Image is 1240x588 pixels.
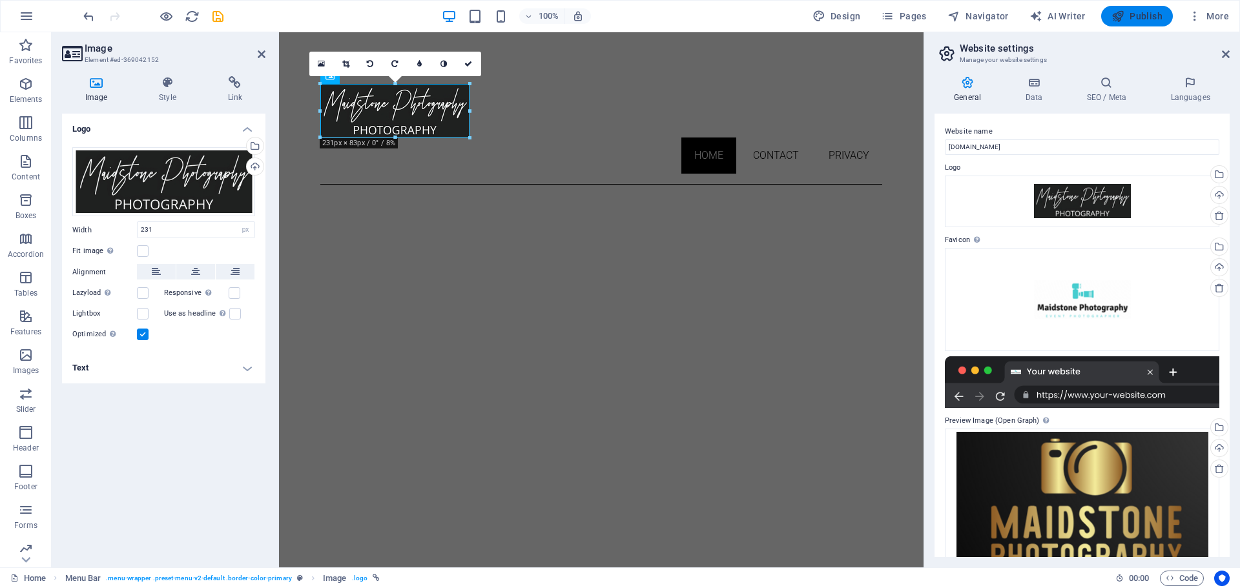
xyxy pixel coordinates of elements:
[65,571,101,586] span: Click to select. Double-click to edit
[81,8,96,24] button: undo
[72,147,255,217] div: djlogo-MB9htQ2ZKmEJkugEBXQVDA.jpeg
[323,571,346,586] span: Click to select. Double-click to edit
[1188,10,1229,23] span: More
[960,54,1204,66] h3: Manage your website settings
[942,6,1014,26] button: Navigator
[572,10,584,22] i: On resize automatically adjust zoom level to fit chosen device.
[9,56,42,66] p: Favorites
[72,285,137,301] label: Lazyload
[408,52,432,76] a: Blur
[373,574,380,582] i: This element is linked
[457,52,481,76] a: Confirm ( Ctrl ⏎ )
[297,574,303,582] i: This element is a customizable preset
[10,327,41,337] p: Features
[65,571,380,586] nav: breadcrumb
[358,52,383,76] a: Rotate left 90°
[185,9,200,24] i: Reload page
[947,10,1009,23] span: Navigator
[106,571,291,586] span: . menu-wrapper .preset-menu-v2-default .border-color-primary
[85,43,265,54] h2: Image
[1029,10,1086,23] span: AI Writer
[1166,571,1198,586] span: Code
[10,133,42,143] p: Columns
[72,306,137,321] label: Lightbox
[432,52,457,76] a: Greyscale
[14,288,37,298] p: Tables
[12,172,40,182] p: Content
[14,482,37,492] p: Footer
[1115,571,1150,586] h6: Session time
[72,265,137,280] label: Alignment
[1111,10,1162,23] span: Publish
[210,8,225,24] button: save
[1138,573,1140,583] span: :
[8,249,44,259] p: Accordion
[136,76,204,103] h4: Style
[164,285,229,301] label: Responsive
[1024,6,1091,26] button: AI Writer
[960,43,1230,54] h2: Website settings
[352,571,367,586] span: . logo
[10,94,43,105] p: Elements
[164,306,229,321] label: Use as headline
[62,352,265,383] h4: Text
[16,404,36,414] p: Slider
[539,8,559,24] h6: 100%
[945,124,1219,139] label: Website name
[14,520,37,531] p: Forms
[81,9,96,24] i: Undo: Change colors (Ctrl+Z)
[945,176,1219,227] div: djlogo-MB9htQ2ZKmEJkugEBXQVDA.jpeg
[62,114,265,137] h4: Logo
[13,443,39,453] p: Header
[72,327,137,342] label: Optimized
[1214,571,1230,586] button: Usercentrics
[15,210,37,221] p: Boxes
[807,6,866,26] button: Design
[205,76,265,103] h4: Link
[158,8,174,24] button: Click here to leave preview mode and continue editing
[945,248,1219,351] div: logo.png
[935,76,1006,103] h4: General
[519,8,565,24] button: 100%
[62,76,136,103] h4: Image
[383,52,408,76] a: Rotate right 90°
[1183,6,1234,26] button: More
[1129,571,1149,586] span: 00 00
[72,227,137,234] label: Width
[85,54,240,66] h3: Element #ed-369042152
[1160,571,1204,586] button: Code
[812,10,861,23] span: Design
[945,232,1219,248] label: Favicon
[13,365,39,376] p: Images
[876,6,931,26] button: Pages
[334,52,358,76] a: Crop mode
[881,10,926,23] span: Pages
[945,160,1219,176] label: Logo
[1067,76,1151,103] h4: SEO / Meta
[945,413,1219,429] label: Preview Image (Open Graph)
[1151,76,1230,103] h4: Languages
[1101,6,1173,26] button: Publish
[1006,76,1067,103] h4: Data
[211,9,225,24] i: Save (Ctrl+S)
[309,52,334,76] a: Select files from the file manager, stock photos, or upload file(s)
[184,8,200,24] button: reload
[10,571,46,586] a: Click to cancel selection. Double-click to open Pages
[807,6,866,26] div: Design (Ctrl+Alt+Y)
[945,139,1219,155] input: Name...
[72,243,137,259] label: Fit image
